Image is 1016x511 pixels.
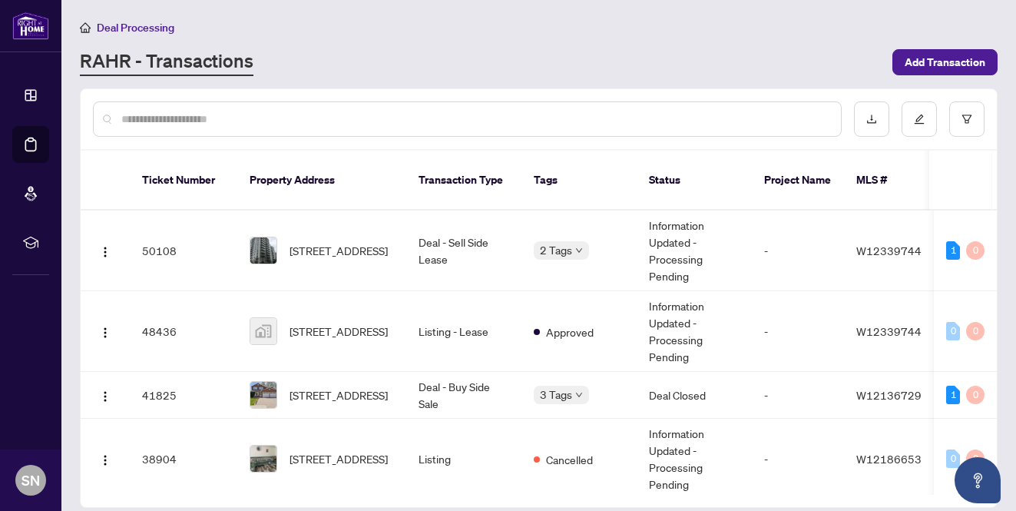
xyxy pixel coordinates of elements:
td: Information Updated - Processing Pending [637,291,752,372]
td: 50108 [130,211,237,291]
div: 0 [966,450,985,468]
span: down [575,391,583,399]
td: Deal - Sell Side Lease [406,211,521,291]
span: W12339744 [856,244,922,257]
div: 1 [946,386,960,404]
span: Deal Processing [97,21,174,35]
img: thumbnail-img [250,237,276,264]
span: download [866,114,877,124]
span: 2 Tags [540,241,572,259]
button: Logo [93,383,117,407]
td: - [752,291,844,372]
td: Information Updated - Processing Pending [637,419,752,499]
div: 0 [946,450,960,468]
td: 48436 [130,291,237,372]
td: - [752,211,844,291]
img: Logo [99,454,111,466]
td: - [752,419,844,499]
img: logo [12,12,49,40]
button: Open asap [955,457,1001,503]
span: 3 Tags [540,386,572,403]
span: Add Transaction [905,50,985,75]
div: 0 [966,241,985,260]
span: filter [961,114,972,124]
span: down [575,247,583,254]
th: MLS # [844,151,936,211]
div: 0 [946,322,960,340]
span: Approved [546,324,594,340]
th: Tags [521,151,637,211]
span: [STREET_ADDRESS] [290,323,388,340]
img: thumbnail-img [250,446,276,472]
button: edit [902,101,937,137]
td: Deal - Buy Side Sale [406,372,521,419]
span: home [80,22,91,33]
span: [STREET_ADDRESS] [290,450,388,467]
span: [STREET_ADDRESS] [290,387,388,403]
td: 41825 [130,372,237,419]
td: Listing - Lease [406,291,521,372]
span: SN [22,470,40,491]
div: 1 [946,241,960,260]
button: Add Transaction [892,49,998,75]
td: Listing [406,419,521,499]
th: Ticket Number [130,151,237,211]
span: W12339744 [856,324,922,338]
img: thumbnail-img [250,382,276,408]
img: Logo [99,327,111,339]
th: Property Address [237,151,406,211]
button: Logo [93,319,117,343]
th: Project Name [752,151,844,211]
span: edit [914,114,925,124]
td: Deal Closed [637,372,752,419]
a: RAHR - Transactions [80,48,253,76]
td: Information Updated - Processing Pending [637,211,752,291]
span: Cancelled [546,451,593,468]
th: Status [637,151,752,211]
button: Logo [93,446,117,471]
span: W12136729 [856,388,922,402]
img: thumbnail-img [250,318,276,344]
td: - [752,372,844,419]
img: Logo [99,246,111,258]
div: 0 [966,386,985,404]
img: Logo [99,390,111,403]
button: Logo [93,238,117,263]
span: W12186653 [856,452,922,466]
span: [STREET_ADDRESS] [290,242,388,259]
div: 0 [966,322,985,340]
button: filter [949,101,985,137]
button: download [854,101,889,137]
th: Transaction Type [406,151,521,211]
td: 38904 [130,419,237,499]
